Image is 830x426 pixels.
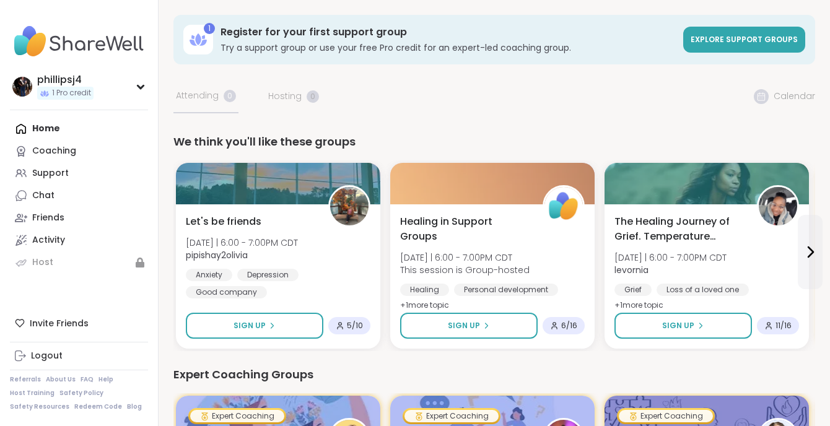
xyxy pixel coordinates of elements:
a: Coaching [10,140,148,162]
div: Expert Coaching [404,410,499,422]
div: Support [32,167,69,180]
img: ShareWell Nav Logo [10,20,148,63]
b: pipishay2olivia [186,249,248,261]
a: Logout [10,345,148,367]
div: Expert Coaching [619,410,713,422]
button: Sign Up [400,313,538,339]
span: 1 Pro credit [52,88,91,98]
span: 6 / 16 [561,321,577,331]
div: We think you'll like these groups [173,133,815,150]
span: 11 / 16 [775,321,792,331]
div: Good company [186,286,267,298]
a: Safety Resources [10,402,69,411]
span: [DATE] | 6:00 - 7:00PM CDT [400,251,530,264]
a: FAQ [81,375,94,384]
span: This session is Group-hosted [400,264,530,276]
a: Host Training [10,389,55,398]
div: Chat [32,189,55,202]
a: Host [10,251,148,274]
a: Blog [127,402,142,411]
div: Personal development [454,284,558,296]
a: Explore support groups [683,27,805,53]
span: Sign Up [662,320,694,331]
div: Healing [400,284,449,296]
button: Sign Up [614,313,752,339]
a: Activity [10,229,148,251]
div: Loss of a loved one [657,284,749,296]
a: Support [10,162,148,185]
img: ShareWell [544,187,583,225]
span: [DATE] | 6:00 - 7:00PM CDT [614,251,727,264]
span: Explore support groups [691,34,798,45]
a: About Us [46,375,76,384]
span: Healing in Support Groups [400,214,529,244]
div: Friends [32,212,64,224]
div: Coaching [32,145,76,157]
a: Safety Policy [59,389,103,398]
div: Logout [31,350,63,362]
div: Activity [32,234,65,246]
span: Sign Up [234,320,266,331]
div: Invite Friends [10,312,148,334]
span: Let's be friends [186,214,261,229]
a: Referrals [10,375,41,384]
div: Expert Coaching [190,410,284,422]
a: Friends [10,207,148,229]
b: levornia [614,264,649,276]
div: Expert Coaching Groups [173,366,815,383]
span: The Healing Journey of Grief. Temperature Check. [614,214,743,244]
a: Chat [10,185,148,207]
a: Redeem Code [74,402,122,411]
img: levornia [759,187,797,225]
img: phillipsj4 [12,77,32,97]
div: Depression [237,269,299,281]
span: Sign Up [448,320,480,331]
div: Anxiety [186,269,232,281]
div: Grief [614,284,652,296]
a: Help [98,375,113,384]
div: Host [32,256,53,269]
span: [DATE] | 6:00 - 7:00PM CDT [186,237,298,249]
h3: Try a support group or use your free Pro credit for an expert-led coaching group. [221,41,676,54]
div: phillipsj4 [37,73,94,87]
div: 1 [204,23,215,34]
span: 5 / 10 [347,321,363,331]
h3: Register for your first support group [221,25,676,39]
img: pipishay2olivia [330,187,369,225]
button: Sign Up [186,313,323,339]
